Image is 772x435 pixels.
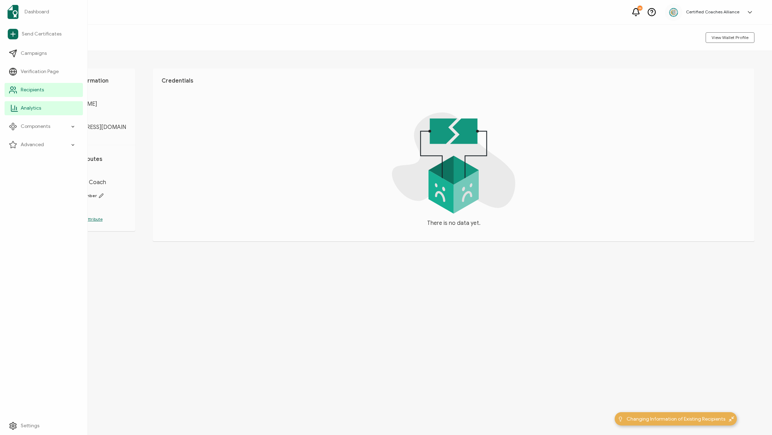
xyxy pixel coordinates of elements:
[21,68,59,75] span: Verification Page
[53,115,126,120] span: E-MAIL:
[637,6,642,11] div: 23
[5,26,83,42] a: Send Certificates
[53,77,126,84] h1: Personal Information
[21,86,44,93] span: Recipients
[53,216,126,222] p: Add another attribute
[53,124,126,138] span: [EMAIL_ADDRESS][DOMAIN_NAME]
[5,46,83,60] a: Campaigns
[53,91,126,97] span: FULL NAME:
[706,32,754,43] button: View Wallet Profile
[21,105,41,112] span: Analytics
[5,2,83,22] a: Dashboard
[668,7,679,18] img: 2aa27aa7-df99-43f9-bc54-4d90c804c2bd.png
[392,112,515,214] img: nodata.svg
[729,416,734,422] img: minimize-icon.svg
[53,179,126,186] span: Certified LIFE Coach
[21,422,39,429] span: Settings
[22,31,61,38] span: Send Certificates
[25,8,49,15] span: Dashboard
[5,419,83,433] a: Settings
[53,170,126,175] span: Designation
[162,77,746,84] h1: Credentials
[53,100,126,108] span: [PERSON_NAME]
[21,141,44,148] span: Advanced
[7,5,19,19] img: sertifier-logomark-colored.svg
[427,219,480,227] span: There is no data yet.
[5,83,83,97] a: Recipients
[53,156,126,163] h1: Custom Attributes
[712,35,748,40] span: View Wallet Profile
[737,401,772,435] iframe: Chat Widget
[5,65,83,79] a: Verification Page
[21,50,47,57] span: Campaigns
[21,123,50,130] span: Components
[53,202,126,209] span: 756198
[627,415,725,423] span: Changing Information of Existing Recipients
[686,9,739,14] h5: Certified Coaches Alliance
[5,101,83,115] a: Analytics
[53,193,126,199] span: Certification Number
